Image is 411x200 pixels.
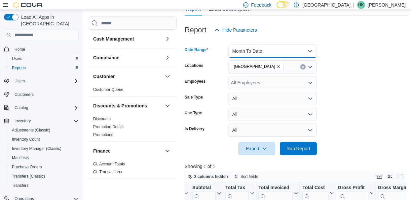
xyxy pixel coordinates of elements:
button: Home [1,44,81,54]
span: Manifests [12,155,29,160]
label: Sale Type [185,95,203,100]
div: Subtotal [192,185,216,191]
button: Inventory Count [7,135,81,144]
button: Inventory Manager (Classic) [7,144,81,153]
label: Locations [185,63,204,68]
a: Reports [9,64,28,72]
span: Users [12,77,79,85]
button: Reports [7,63,81,72]
span: Users [9,55,79,63]
button: Purchase Orders [7,162,81,172]
span: 2 columns hidden [194,174,228,179]
span: Manifests [9,154,79,162]
button: Remove Catskill Mountain High from selection in this group [277,65,280,69]
div: Total Tax [225,185,249,191]
button: Inventory [1,116,81,126]
label: Employees [185,79,205,84]
span: [GEOGRAPHIC_DATA] [234,63,275,70]
a: Adjustments (Classic) [9,126,53,134]
button: Transfers (Classic) [7,172,81,181]
span: Run Report [286,145,310,152]
span: Inventory [12,117,79,125]
button: Adjustments (Classic) [7,126,81,135]
a: Inventory Manager (Classic) [9,145,64,153]
button: Open list of options [308,80,313,85]
span: Adjustments (Classic) [9,126,79,134]
span: Inventory Manager (Classic) [12,146,61,151]
label: Use Type [185,110,202,116]
button: Customers [1,90,81,99]
div: Customer [88,86,177,96]
a: Customer Queue [93,87,123,92]
a: Purchase Orders [9,163,45,171]
button: Discounts & Promotions [93,102,162,109]
a: Transfers [9,182,31,189]
button: Finance [93,148,162,154]
button: Users [1,76,81,86]
span: Catskill Mountain High [231,63,283,70]
button: All [228,92,317,105]
span: Dark Mode [277,8,277,9]
span: Export [242,142,271,155]
a: GL Transactions [93,170,122,174]
button: Clear input [300,64,306,70]
h3: Cash Management [93,36,134,42]
a: Promotions [93,132,113,137]
button: 2 columns hidden [185,173,231,181]
button: Transfers [7,181,81,190]
button: Discounts & Promotions [164,102,171,110]
button: Inventory [12,117,33,125]
span: Reports [12,65,26,71]
button: Catalog [1,103,81,112]
button: Catalog [12,104,31,112]
div: Total Cost [302,185,328,191]
span: Purchase Orders [12,164,42,170]
span: Promotion Details [93,124,125,129]
span: Catalog [12,104,79,112]
span: Customers [15,92,34,97]
label: Is Delivery [185,126,205,131]
button: Run Report [280,142,317,155]
span: Home [12,45,79,53]
a: GL Account Totals [93,162,125,166]
h3: Finance [93,148,111,154]
button: Compliance [164,54,171,62]
span: Inventory [15,118,31,124]
h3: Report [185,26,206,34]
button: Customer [164,72,171,80]
div: Gross Profit [338,185,368,191]
button: Finance [164,147,171,155]
span: Home [15,47,25,52]
span: Hide Parameters [222,27,257,33]
button: Export [238,142,275,155]
button: Manifests [7,153,81,162]
button: Month To Date [228,44,317,58]
span: Customers [12,90,79,99]
h3: Discounts & Promotions [93,102,147,109]
a: Customers [12,91,36,99]
a: Discounts [93,117,111,121]
button: Hide Parameters [212,23,260,37]
a: Transfers (Classic) [9,172,48,180]
span: Load All Apps in [GEOGRAPHIC_DATA] [19,14,79,27]
p: [PERSON_NAME] [368,1,406,9]
p: [GEOGRAPHIC_DATA] [302,1,351,9]
h3: Compliance [93,54,119,61]
button: Users [12,77,27,85]
p: Showing 1 of 1 [185,163,408,170]
span: Feedback [251,2,271,8]
span: Users [15,78,25,84]
button: Display options [386,173,394,181]
h3: Customer [93,73,115,80]
span: HK [358,1,364,9]
button: Customer [93,73,162,80]
span: Transfers [9,182,79,189]
div: Finance [88,160,177,179]
span: Promotions [93,132,113,137]
div: Holly King [357,1,365,9]
span: Users [12,56,22,61]
span: Inventory Count [12,137,40,142]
